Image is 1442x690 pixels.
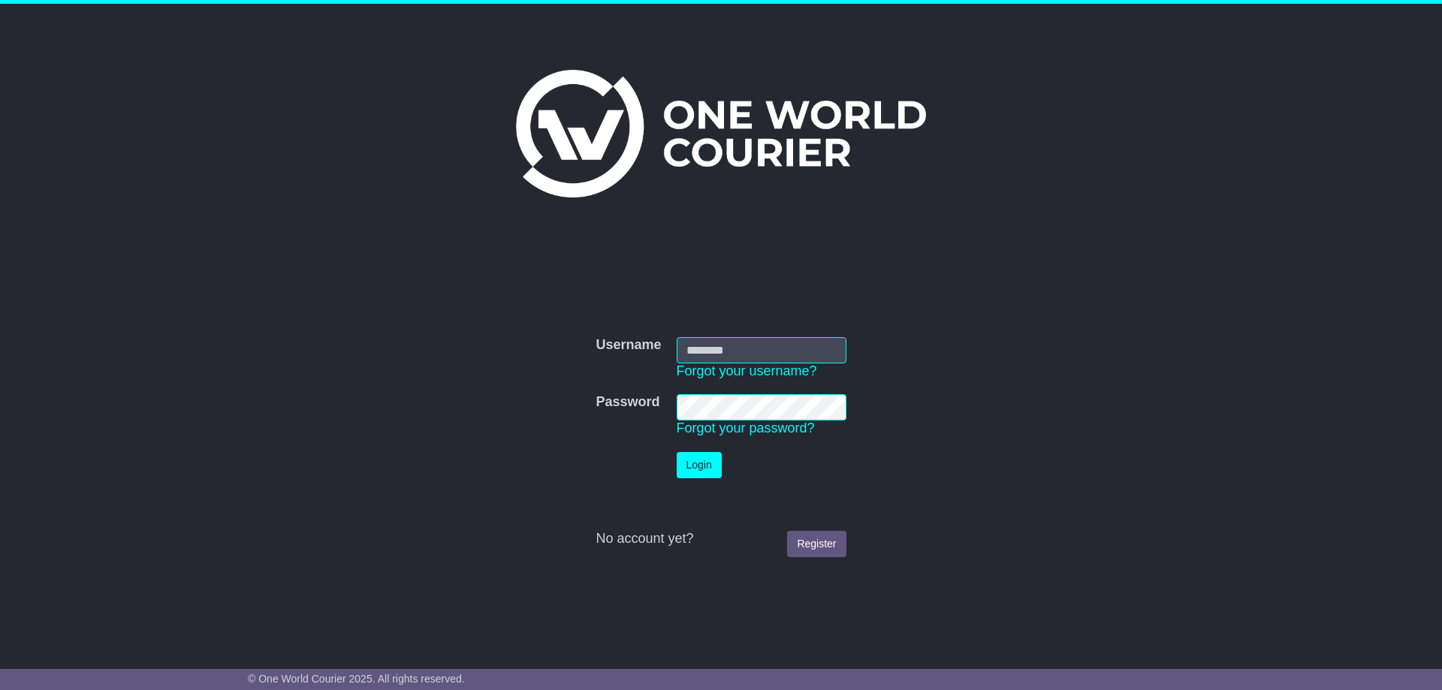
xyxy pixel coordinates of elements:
a: Forgot your password? [677,420,815,435]
span: © One World Courier 2025. All rights reserved. [248,673,465,685]
label: Password [596,394,659,411]
a: Register [787,531,846,557]
a: Forgot your username? [677,363,817,378]
button: Login [677,452,722,478]
label: Username [596,337,661,354]
div: No account yet? [596,531,846,547]
img: One World [516,70,926,197]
